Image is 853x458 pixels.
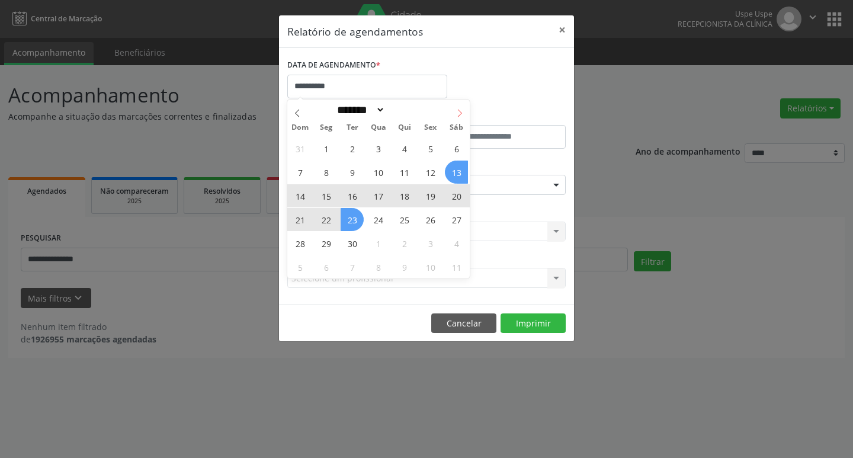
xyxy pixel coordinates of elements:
span: Setembro 14, 2025 [288,184,312,207]
span: Outubro 10, 2025 [419,255,442,278]
label: DATA DE AGENDAMENTO [287,56,380,75]
span: Outubro 5, 2025 [288,255,312,278]
span: Sex [418,124,444,132]
span: Setembro 12, 2025 [419,161,442,184]
span: Agosto 31, 2025 [288,137,312,160]
span: Sáb [444,124,470,132]
select: Month [333,104,385,116]
span: Qua [365,124,392,132]
span: Outubro 3, 2025 [419,232,442,255]
span: Setembro 13, 2025 [445,161,468,184]
span: Setembro 20, 2025 [445,184,468,207]
span: Setembro 4, 2025 [393,137,416,160]
span: Setembro 30, 2025 [341,232,364,255]
span: Dom [287,124,313,132]
span: Setembro 29, 2025 [315,232,338,255]
span: Setembro 5, 2025 [419,137,442,160]
span: Outubro 7, 2025 [341,255,364,278]
span: Qui [392,124,418,132]
span: Setembro 17, 2025 [367,184,390,207]
span: Outubro 9, 2025 [393,255,416,278]
span: Outubro 6, 2025 [315,255,338,278]
span: Seg [313,124,339,132]
span: Outubro 11, 2025 [445,255,468,278]
input: Year [385,104,424,116]
span: Outubro 4, 2025 [445,232,468,255]
h5: Relatório de agendamentos [287,24,423,39]
span: Setembro 19, 2025 [419,184,442,207]
span: Outubro 8, 2025 [367,255,390,278]
span: Setembro 8, 2025 [315,161,338,184]
span: Setembro 2, 2025 [341,137,364,160]
span: Setembro 28, 2025 [288,232,312,255]
span: Setembro 27, 2025 [445,208,468,231]
span: Setembro 10, 2025 [367,161,390,184]
span: Setembro 15, 2025 [315,184,338,207]
span: Outubro 2, 2025 [393,232,416,255]
button: Imprimir [501,313,566,334]
span: Setembro 26, 2025 [419,208,442,231]
span: Setembro 21, 2025 [288,208,312,231]
span: Setembro 23, 2025 [341,208,364,231]
span: Setembro 24, 2025 [367,208,390,231]
button: Close [550,15,574,44]
span: Setembro 18, 2025 [393,184,416,207]
span: Setembro 1, 2025 [315,137,338,160]
span: Setembro 9, 2025 [341,161,364,184]
span: Setembro 25, 2025 [393,208,416,231]
span: Setembro 7, 2025 [288,161,312,184]
span: Outubro 1, 2025 [367,232,390,255]
span: Setembro 11, 2025 [393,161,416,184]
span: Setembro 16, 2025 [341,184,364,207]
span: Setembro 22, 2025 [315,208,338,231]
span: Setembro 6, 2025 [445,137,468,160]
button: Cancelar [431,313,496,334]
span: Setembro 3, 2025 [367,137,390,160]
span: Ter [339,124,365,132]
label: ATÉ [429,107,566,125]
